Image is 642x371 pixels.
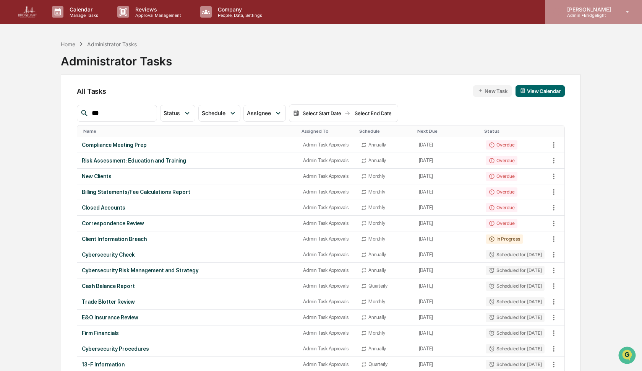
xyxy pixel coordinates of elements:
a: 🖐️Preclearance [5,93,52,107]
span: Assignee [247,110,271,116]
p: People, Data, Settings [212,13,266,18]
div: Toggle SortBy [549,129,564,134]
div: Admin Task Approvals [303,361,352,367]
img: 1746055101610-c473b297-6a78-478c-a979-82029cc54cd1 [8,59,21,72]
td: [DATE] [414,169,481,184]
div: Admin Task Approvals [303,346,352,351]
span: Data Lookup [15,111,48,119]
td: [DATE] [414,200,481,216]
div: 13-F Information [82,361,294,368]
div: Monthly [368,220,385,226]
td: [DATE] [414,263,481,278]
div: Annually [368,142,386,148]
td: [DATE] [414,341,481,357]
td: [DATE] [414,216,481,231]
td: [DATE] [414,294,481,310]
div: Scheduled for [DATE] [486,282,545,291]
div: Cash Balance Report [82,283,294,289]
div: Scheduled for [DATE] [486,360,545,369]
div: Admin Task Approvals [303,142,352,148]
div: Overdue [486,203,517,212]
div: Scheduled for [DATE] [486,329,545,338]
p: Reviews [129,6,185,13]
div: Overdue [486,140,517,150]
div: We're available if you need us! [26,66,97,72]
td: [DATE] [414,247,481,263]
div: Toggle SortBy [302,129,353,134]
div: In Progress [486,234,523,244]
div: Admin Task Approvals [303,205,352,210]
a: Powered byPylon [54,129,92,135]
div: Scheduled for [DATE] [486,250,545,259]
div: Admin Task Approvals [303,314,352,320]
div: Monthly [368,173,385,179]
div: Trade Blotter Review [82,299,294,305]
div: Annually [368,346,386,351]
p: Calendar [63,6,102,13]
div: Cybersecurity Check [82,252,294,258]
div: Overdue [486,187,517,197]
div: Firm Financials [82,330,294,336]
div: 🖐️ [8,97,14,103]
div: Home [61,41,75,47]
div: Administrator Tasks [61,48,172,68]
td: [DATE] [414,325,481,341]
div: Monthly [368,205,385,210]
div: Annually [368,252,386,257]
div: Cybersecurity Risk Management and Strategy [82,267,294,273]
td: [DATE] [414,153,481,169]
span: Preclearance [15,96,49,104]
div: Toggle SortBy [417,129,478,134]
div: Annually [368,267,386,273]
td: [DATE] [414,231,481,247]
div: New Clients [82,173,294,179]
p: [PERSON_NAME] [561,6,615,13]
div: Admin Task Approvals [303,189,352,195]
div: Quarterly [368,361,387,367]
img: logo [18,6,37,18]
span: Attestations [63,96,95,104]
img: arrow right [344,110,350,116]
div: Scheduled for [DATE] [486,313,545,322]
div: Monthly [368,189,385,195]
div: Admin Task Approvals [303,173,352,179]
div: Overdue [486,172,517,181]
td: [DATE] [414,137,481,153]
div: Compliance Meeting Prep [82,142,294,148]
p: Manage Tasks [63,13,102,18]
p: How can we help? [8,16,139,28]
p: Approval Management [129,13,185,18]
p: Admin • Bridgelight [561,13,615,18]
div: Select End Date [352,110,394,116]
span: All Tasks [77,87,106,95]
div: Overdue [486,219,517,228]
div: Cybersecurity Procedures [82,346,294,352]
div: Billing Statements/Fee Calculations Report [82,189,294,195]
div: Quarterly [368,283,387,289]
a: 🗄️Attestations [52,93,98,107]
div: Admin Task Approvals [303,158,352,163]
div: Overdue [486,156,517,165]
div: Select Start Date [301,110,343,116]
div: Scheduled for [DATE] [486,297,545,306]
span: Pylon [76,130,92,135]
div: Monthly [368,330,385,336]
div: Scheduled for [DATE] [486,344,545,353]
div: Client Information Breach [82,236,294,242]
div: Annually [368,158,386,163]
div: Admin Task Approvals [303,330,352,336]
button: Start new chat [130,61,139,70]
div: Annually [368,314,386,320]
iframe: Open customer support [618,346,638,366]
button: View Calendar [516,85,565,97]
span: Status [164,110,180,116]
div: Monthly [368,236,385,242]
div: Administrator Tasks [87,41,137,47]
div: Closed Accounts [82,205,294,211]
div: Risk Assessment: Education and Training [82,158,294,164]
div: Toggle SortBy [83,129,295,134]
div: Admin Task Approvals [303,220,352,226]
div: Admin Task Approvals [303,267,352,273]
